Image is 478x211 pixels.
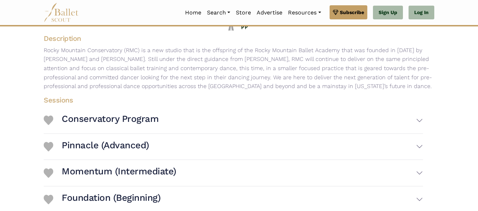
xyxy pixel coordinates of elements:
a: Log In [409,6,434,20]
button: Pinnacle (Advanced) [62,137,423,157]
h3: Foundation (Beginning) [62,192,160,204]
h4: Sessions [38,95,429,105]
h4: Description [38,34,440,43]
span: Subscribe [340,8,364,16]
a: Home [182,5,204,20]
button: Conservatory Program [62,110,423,131]
a: Resources [285,5,324,20]
img: Heart [44,142,53,151]
a: Store [233,5,254,20]
h3: Momentum (Intermediate) [62,166,176,178]
img: Heart [44,195,53,204]
button: Momentum (Intermediate) [62,163,423,183]
img: Heart [44,168,53,178]
p: Rocky Mountain Conservatory (RMC) is a new studio that is the offspring of the Rocky Mountain Bal... [38,46,440,91]
button: Foundation (Beginning) [62,189,423,210]
img: gem.svg [333,8,338,16]
h3: Pinnacle (Advanced) [62,139,149,151]
h3: Conservatory Program [62,113,159,125]
a: Advertise [254,5,285,20]
img: Heart [44,116,53,125]
a: Subscribe [330,5,367,19]
a: Search [204,5,233,20]
a: Sign Up [373,6,403,20]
